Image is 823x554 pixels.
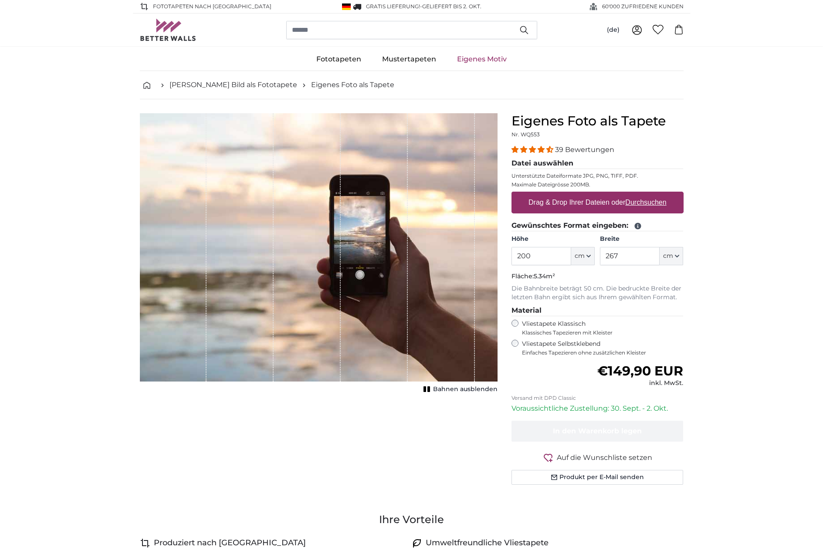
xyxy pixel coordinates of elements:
p: Die Bahnbreite beträgt 50 cm. Die bedruckte Breite der letzten Bahn ergibt sich aus Ihrem gewählt... [511,284,684,302]
legend: Gewünschtes Format eingeben: [511,220,684,231]
p: Voraussichtliche Zustellung: 30. Sept. - 2. Okt. [511,403,684,414]
span: 60'000 ZUFRIEDENE KUNDEN [602,3,684,10]
span: €149,90 EUR [597,363,683,379]
span: 39 Bewertungen [555,145,614,154]
span: Nr. WQ553 [511,131,540,138]
span: cm [575,252,585,260]
label: Vliestapete Klassisch [522,320,676,336]
span: Fototapeten nach [GEOGRAPHIC_DATA] [153,3,271,10]
a: Eigenes Foto als Tapete [311,80,394,90]
img: Deutschland [342,3,351,10]
nav: breadcrumbs [140,71,684,99]
label: Drag & Drop Ihrer Dateien oder [525,194,670,211]
h1: Eigenes Foto als Tapete [511,113,684,129]
span: Geliefert bis 2. Okt. [422,3,481,10]
span: cm [663,252,673,260]
button: cm [660,247,683,265]
u: Durchsuchen [625,199,666,206]
div: 1 of 1 [140,113,498,395]
button: Bahnen ausblenden [421,383,498,395]
span: 5.34m² [534,272,555,280]
a: Eigenes Motiv [447,48,517,71]
span: - [420,3,481,10]
button: In den Warenkorb legen [511,421,684,442]
div: inkl. MwSt. [597,379,683,388]
a: [PERSON_NAME] Bild als Fototapete [169,80,297,90]
button: Auf die Wunschliste setzen [511,452,684,463]
p: Versand mit DPD Classic [511,395,684,402]
a: Fototapeten [306,48,372,71]
button: (de) [600,22,627,38]
span: Einfaches Tapezieren ohne zusätzlichen Kleister [522,349,684,356]
label: Höhe [511,235,595,243]
p: Fläche: [511,272,684,281]
label: Breite [600,235,683,243]
a: Mustertapeten [372,48,447,71]
legend: Material [511,305,684,316]
span: Klassisches Tapezieren mit Kleister [522,329,676,336]
p: Unterstützte Dateiformate JPG, PNG, TIFF, PDF. [511,172,684,179]
h4: Umweltfreundliche Vliestapete [426,537,549,549]
h4: Produziert nach [GEOGRAPHIC_DATA] [154,537,306,549]
span: 4.36 stars [511,145,555,154]
span: Auf die Wunschliste setzen [557,453,652,463]
p: Maximale Dateigrösse 200MB. [511,181,684,188]
img: Betterwalls [140,19,196,41]
span: Bahnen ausblenden [433,385,498,394]
label: Vliestapete Selbstklebend [522,340,684,356]
h3: Ihre Vorteile [140,513,684,527]
span: In den Warenkorb legen [553,427,642,435]
span: GRATIS Lieferung! [366,3,420,10]
legend: Datei auswählen [511,158,684,169]
button: Produkt per E-Mail senden [511,470,684,485]
button: cm [571,247,595,265]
